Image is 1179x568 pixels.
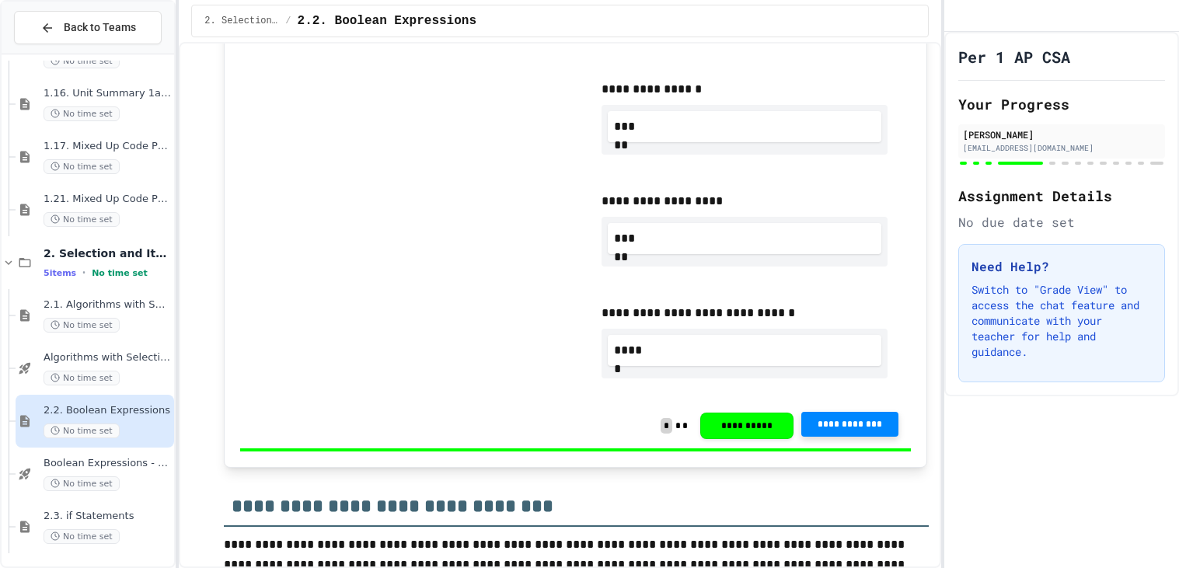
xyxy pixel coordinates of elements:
[44,423,120,438] span: No time set
[958,93,1165,115] h2: Your Progress
[958,213,1165,232] div: No due date set
[64,19,136,36] span: Back to Teams
[44,371,120,385] span: No time set
[44,87,171,100] span: 1.16. Unit Summary 1a (1.1-1.6)
[44,510,171,523] span: 2.3. if Statements
[44,246,171,260] span: 2. Selection and Iteration
[963,142,1160,154] div: [EMAIL_ADDRESS][DOMAIN_NAME]
[44,351,171,364] span: Algorithms with Selection and Repetition - Topic 2.1
[44,457,171,470] span: Boolean Expressions - Quiz
[44,212,120,227] span: No time set
[44,298,171,312] span: 2.1. Algorithms with Selection and Repetition
[44,529,120,544] span: No time set
[958,185,1165,207] h2: Assignment Details
[963,127,1160,141] div: [PERSON_NAME]
[44,318,120,333] span: No time set
[44,159,120,174] span: No time set
[958,46,1070,68] h1: Per 1 AP CSA
[44,268,76,278] span: 5 items
[44,140,171,153] span: 1.17. Mixed Up Code Practice 1.1-1.6
[44,476,120,491] span: No time set
[204,15,279,27] span: 2. Selection and Iteration
[285,15,291,27] span: /
[44,193,171,206] span: 1.21. Mixed Up Code Practice 1b (1.7-1.15)
[298,12,476,30] span: 2.2. Boolean Expressions
[92,268,148,278] span: No time set
[971,282,1152,360] p: Switch to "Grade View" to access the chat feature and communicate with your teacher for help and ...
[44,54,120,68] span: No time set
[44,106,120,121] span: No time set
[971,257,1152,276] h3: Need Help?
[44,404,171,417] span: 2.2. Boolean Expressions
[82,267,85,279] span: •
